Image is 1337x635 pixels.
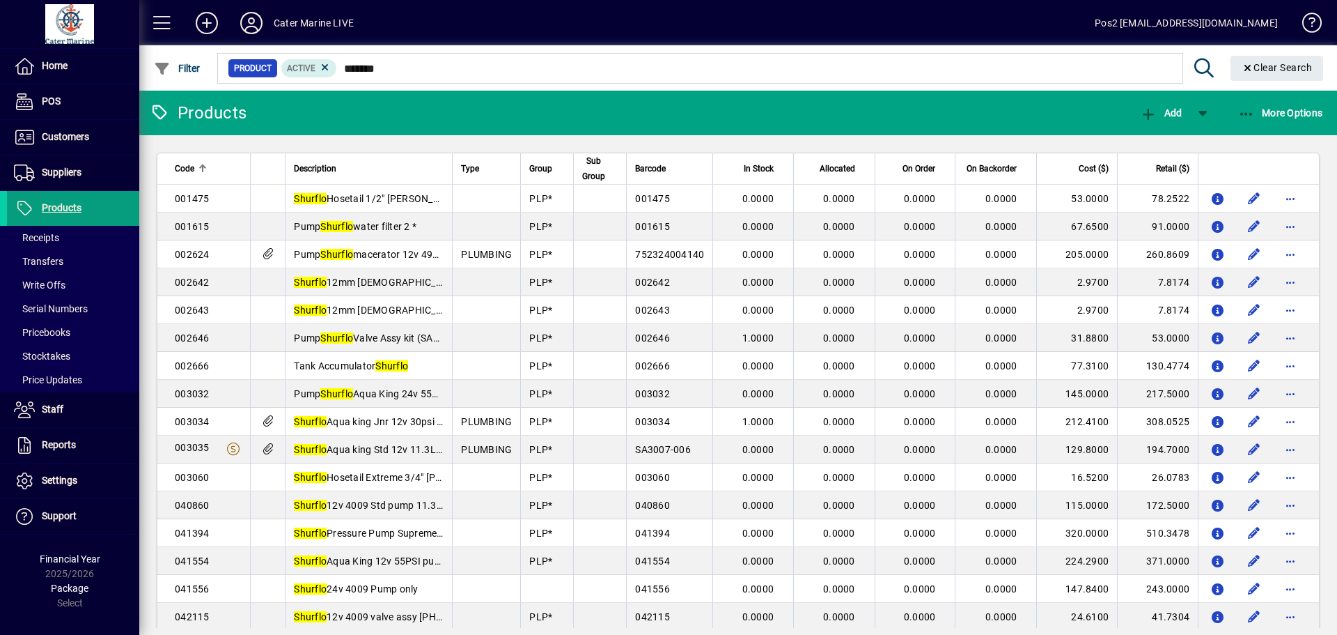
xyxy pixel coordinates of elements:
div: Pos2 [EMAIL_ADDRESS][DOMAIN_NAME] [1095,12,1278,34]
td: 53.0000 [1117,324,1198,352]
button: Edit [1243,383,1265,405]
span: On Order [902,161,935,176]
span: 041554 [175,556,210,567]
span: 24v 4009 Pump only [294,583,418,595]
span: 0.0000 [742,221,774,232]
span: Type [461,161,479,176]
td: 24.6100 [1036,603,1117,631]
button: Edit [1243,494,1265,517]
span: Package [51,583,88,594]
span: 003032 [175,388,210,399]
span: PLUMBING [461,416,512,427]
em: Shurflo [294,583,327,595]
div: Cater Marine LIVE [274,12,354,34]
em: Shurflo [294,193,327,204]
a: Write Offs [7,273,139,297]
span: Allocated [820,161,855,176]
span: 0.0000 [823,416,855,427]
button: Profile [229,10,274,36]
td: 16.5200 [1036,464,1117,491]
span: In Stock [744,161,774,176]
em: Shurflo [375,360,408,372]
button: More options [1279,299,1301,321]
span: 0.0000 [985,305,1017,316]
button: More options [1279,466,1301,489]
em: Shurflo [320,388,353,399]
button: Clear [1230,56,1324,81]
span: Write Offs [14,280,65,291]
button: More options [1279,606,1301,628]
span: Pump water filter 2 * [294,221,416,232]
span: 0.0000 [985,193,1017,204]
span: Pressure Pump Supreme 12v 18.9LPM 55psi [294,528,526,539]
span: 0.0000 [904,472,936,483]
span: 001615 [635,221,670,232]
span: 041394 [635,528,670,539]
span: 752324004140 [635,249,704,260]
div: Code [175,161,242,176]
span: Clear Search [1242,62,1313,73]
a: Knowledge Base [1292,3,1320,48]
td: 308.0525 [1117,408,1198,436]
span: 0.0000 [823,472,855,483]
button: More options [1279,271,1301,293]
span: 0.0000 [823,277,855,288]
button: Edit [1243,355,1265,377]
a: Staff [7,392,139,427]
span: Suppliers [42,167,81,178]
button: Edit [1243,578,1265,600]
button: Add [1136,100,1185,125]
span: Active [287,63,315,73]
td: 145.0000 [1036,380,1117,408]
span: 0.0000 [985,249,1017,260]
span: 0.0000 [985,444,1017,455]
span: 0.0000 [742,388,774,399]
span: 0.0000 [742,472,774,483]
span: 0.0000 [985,472,1017,483]
span: 0.0000 [742,305,774,316]
span: 0.0000 [742,611,774,622]
a: POS [7,84,139,119]
span: 0.0000 [904,556,936,567]
span: 0.0000 [985,556,1017,567]
span: Pricebooks [14,327,70,338]
span: 001475 [175,193,210,204]
button: More options [1279,578,1301,600]
div: On Order [884,161,948,176]
span: 0.0000 [742,360,774,372]
span: Transfers [14,256,63,267]
em: Shurflo [320,249,353,260]
td: 2.9700 [1036,268,1117,296]
a: Stocktakes [7,344,139,368]
td: 147.8400 [1036,575,1117,603]
td: 371.0000 [1117,547,1198,575]
span: Product [234,61,272,75]
span: 12v 4009 Std pump 11.3L LPM 45psi [294,500,492,511]
button: Edit [1243,243,1265,266]
span: 0.0000 [904,305,936,316]
span: 0.0000 [823,193,855,204]
span: Products [42,202,81,213]
span: Receipts [14,232,59,243]
span: 12v 4009 valve assy [PHONE_NUMBER] [294,611,503,622]
span: 003060 [175,472,210,483]
td: 194.7000 [1117,436,1198,464]
span: PLUMBING [461,444,512,455]
span: 003035 [175,442,210,453]
span: 0.0000 [985,611,1017,622]
span: 0.0000 [904,528,936,539]
span: 003032 [635,388,670,399]
mat-chip: Activation Status: Active [281,59,337,77]
span: 0.0000 [904,332,936,344]
span: 0.0000 [904,500,936,511]
em: Shurflo [294,416,327,427]
span: 0.0000 [985,221,1017,232]
span: 0.0000 [823,388,855,399]
span: 12mm [DEMOGRAPHIC_DATA] x 12mm Elbow [PERSON_NAME] * [294,305,616,316]
span: 0.0000 [904,193,936,204]
span: 0.0000 [985,388,1017,399]
span: Barcode [635,161,666,176]
td: 172.5000 [1117,491,1198,519]
span: 002643 [175,305,210,316]
span: 041556 [175,583,210,595]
